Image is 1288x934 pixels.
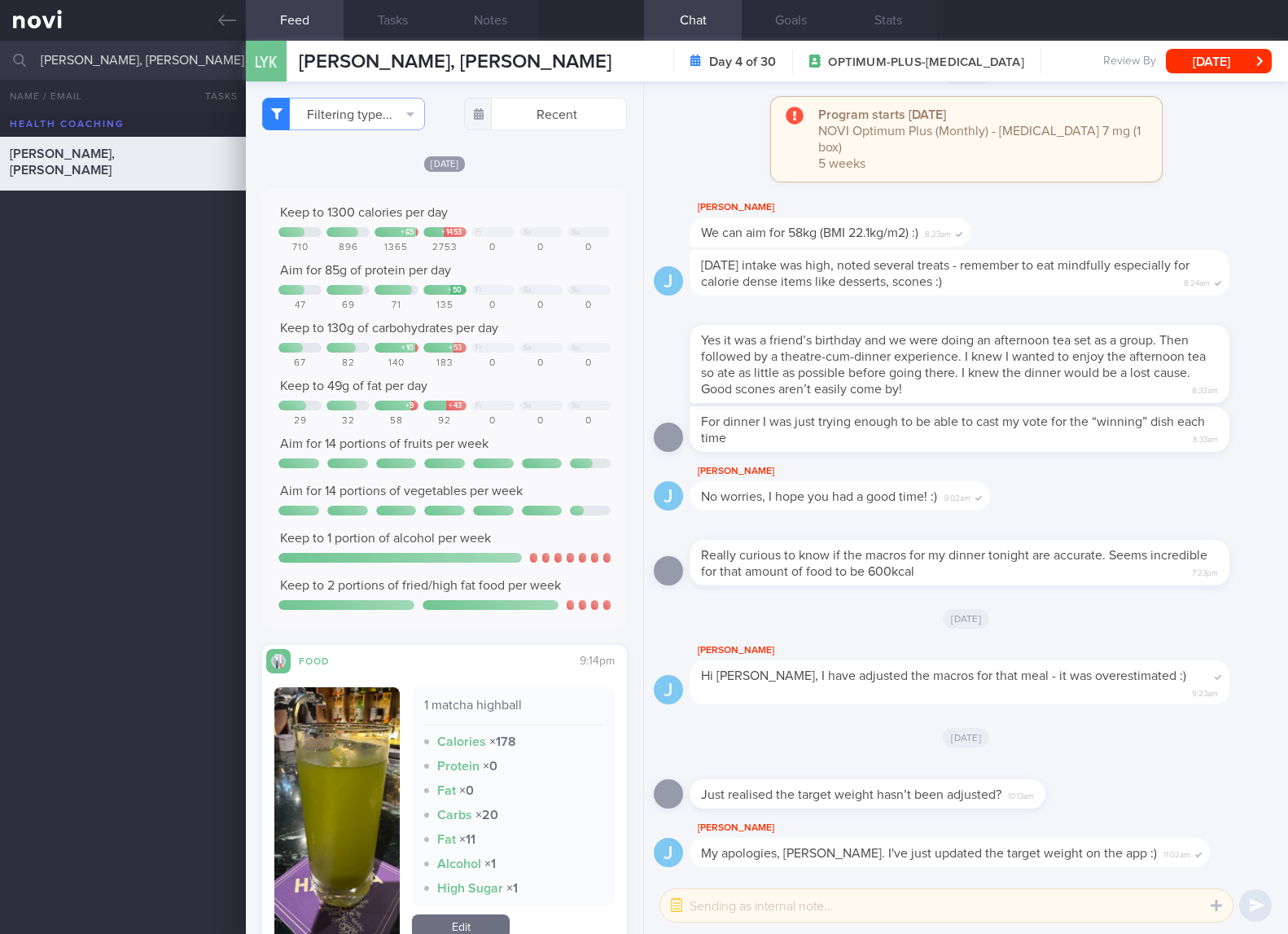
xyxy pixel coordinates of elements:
[437,882,503,895] strong: High Sugar
[519,300,563,312] div: 0
[690,818,1259,838] div: [PERSON_NAME]
[299,52,611,72] span: [PERSON_NAME], [PERSON_NAME]
[567,300,611,312] div: 0
[524,401,532,410] div: Sa
[1193,430,1218,445] span: 8:33am
[818,157,865,170] span: 5 weeks
[437,784,456,797] strong: Fat
[326,300,370,312] div: 69
[280,532,491,545] span: Keep to 1 portion of alcohol per week
[475,286,483,295] div: Fr
[401,344,414,353] div: + 10
[572,344,580,353] div: Su
[441,228,462,237] div: + 1453
[475,228,483,237] div: Fr
[701,490,937,503] span: No worries, I hope you had a good time! :)
[1192,381,1218,397] span: 8:32am
[654,675,683,705] div: J
[449,344,462,353] div: + 53
[1163,845,1190,861] span: 11:02am
[572,228,580,237] div: Su
[690,462,1039,481] div: [PERSON_NAME]
[471,357,515,370] div: 0
[828,55,1023,71] span: OPTIMUM-PLUS-[MEDICAL_DATA]
[701,788,1001,801] span: Just realised the target weight hasn’t been adjusted?
[709,54,776,70] strong: Day 4 of 30
[326,415,370,428] div: 32
[280,264,451,277] span: Aim for 85g of protein per day
[475,344,483,353] div: Fr
[280,437,488,450] span: Aim for 14 portions of fruits per week
[326,242,370,254] div: 896
[471,242,515,254] div: 0
[280,579,561,592] span: Keep to 2 portions of fried/high fat food per week
[1192,684,1218,699] span: 9:23am
[278,242,322,254] div: 710
[654,838,683,868] div: J
[278,415,322,428] div: 29
[572,401,580,410] div: Su
[242,31,291,94] div: LYK
[437,857,481,870] strong: Alcohol
[690,641,1278,660] div: [PERSON_NAME]
[471,300,515,312] div: 0
[944,489,970,504] span: 9:02am
[437,833,456,846] strong: Fat
[423,242,467,254] div: 2753
[181,80,246,112] button: Tasks
[519,415,563,428] div: 0
[280,485,523,498] span: Aim for 14 portions of vegetables per week
[278,357,322,370] div: 67
[405,401,414,410] div: + 9
[326,357,370,370] div: 82
[375,300,418,312] div: 71
[401,228,414,237] div: + 65
[701,259,1189,288] span: [DATE] intake was high, noted several treats - remember to eat mindfully especially for calorie d...
[701,226,918,239] span: We can aim for 58kg (BMI 22.1kg/m2) :)
[10,147,115,177] span: [PERSON_NAME], [PERSON_NAME]
[818,125,1141,154] span: NOVI Optimum Plus (Monthly) - [MEDICAL_DATA] 7 mg (1 box)
[483,760,497,773] strong: × 0
[449,401,462,410] div: + 43
[484,857,496,870] strong: × 1
[489,735,516,748] strong: × 178
[519,242,563,254] div: 0
[475,809,498,822] strong: × 20
[424,697,602,726] div: 1 matcha highball
[424,156,465,172] span: [DATE]
[690,198,1019,217] div: [PERSON_NAME]
[580,656,615,667] span: 9:14pm
[423,415,467,428] div: 92
[1008,787,1034,802] span: 10:13am
[437,735,486,748] strong: Calories
[280,379,427,392] span: Keep to 49g of fat per day
[1103,55,1156,69] span: Review By
[572,286,580,295] div: Su
[1192,563,1218,579] span: 7:23pm
[818,108,946,121] strong: Program starts [DATE]
[524,286,532,295] div: Sa
[459,784,474,797] strong: × 0
[943,728,989,748] span: [DATE]
[567,415,611,428] div: 0
[701,334,1206,396] span: Yes it was a friend’s birthday and we were doing an afternoon tea set as a group. Then followed b...
[375,357,418,370] div: 140
[506,882,518,895] strong: × 1
[448,286,462,295] div: + 50
[459,833,475,846] strong: × 11
[375,242,418,254] div: 1365
[567,357,611,370] div: 0
[701,669,1186,682] span: Hi [PERSON_NAME], I have adjusted the macros for that meal - it was overestimated :)
[654,481,683,511] div: J
[701,847,1157,860] span: My apologies, [PERSON_NAME]. I've just updated the target weight on the app :)
[280,322,498,335] span: Keep to 130g of carbohydrates per day
[423,300,467,312] div: 135
[701,549,1207,578] span: Really curious to know if the macros for my dinner tonight are accurate. Seems incredible for tha...
[925,225,951,240] span: 8:23am
[1184,274,1210,289] span: 8:24am
[278,300,322,312] div: 47
[524,344,532,353] div: Sa
[437,760,480,773] strong: Protein
[943,609,989,629] span: [DATE]
[567,242,611,254] div: 0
